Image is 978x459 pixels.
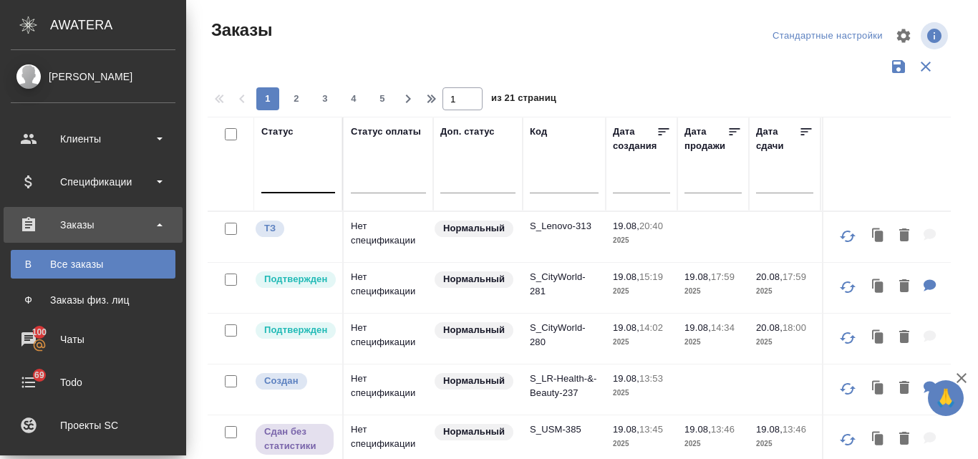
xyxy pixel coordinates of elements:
[342,87,365,110] button: 4
[4,322,183,357] a: 100Чаты
[285,92,308,106] span: 2
[613,437,670,451] p: 2025
[921,22,951,49] span: Посмотреть информацию
[613,284,670,299] p: 2025
[912,53,939,80] button: Сбросить фильтры
[11,415,175,436] div: Проекты SC
[769,25,886,47] div: split button
[11,69,175,84] div: [PERSON_NAME]
[711,424,735,435] p: 13:46
[639,373,663,384] p: 13:53
[892,425,916,454] button: Удалить
[639,424,663,435] p: 13:45
[756,437,813,451] p: 2025
[443,272,505,286] p: Нормальный
[684,335,742,349] p: 2025
[885,53,912,80] button: Сохранить фильтры
[254,270,335,289] div: Выставляет КМ после уточнения всех необходимых деталей и получения согласия клиента на запуск. С ...
[433,372,515,391] div: Статус по умолчанию для стандартных заказов
[530,422,599,437] p: S_USM-385
[351,125,421,139] div: Статус оплаты
[613,221,639,231] p: 19.08,
[865,425,892,454] button: Клонировать
[50,11,186,39] div: AWATERA
[613,424,639,435] p: 19.08,
[530,321,599,349] p: S_CityWorld-280
[865,221,892,251] button: Клонировать
[264,272,327,286] p: Подтвержден
[26,368,53,382] span: 69
[433,270,515,289] div: Статус по умолчанию для стандартных заказов
[613,386,670,400] p: 2025
[264,323,327,337] p: Подтвержден
[11,171,175,193] div: Спецификации
[261,125,294,139] div: Статус
[342,92,365,106] span: 4
[344,314,433,364] td: Нет спецификации
[254,219,335,238] div: Выставляет КМ при отправке заказа на расчет верстке (для тикета) или для уточнения сроков на прои...
[254,372,335,391] div: Выставляется автоматически при создании заказа
[783,271,806,282] p: 17:59
[783,322,806,333] p: 18:00
[11,128,175,150] div: Клиенты
[613,125,657,153] div: Дата создания
[639,221,663,231] p: 20:40
[530,270,599,299] p: S_CityWorld-281
[756,271,783,282] p: 20.08,
[639,322,663,333] p: 14:02
[892,272,916,301] button: Удалить
[684,437,742,451] p: 2025
[11,250,175,279] a: ВВсе заказы
[831,321,865,355] button: Обновить
[443,221,505,236] p: Нормальный
[344,263,433,313] td: Нет спецификации
[530,125,547,139] div: Код
[264,221,276,236] p: ТЗ
[684,125,727,153] div: Дата продажи
[285,87,308,110] button: 2
[831,270,865,304] button: Обновить
[208,19,272,42] span: Заказы
[4,407,183,443] a: Проекты SC
[711,322,735,333] p: 14:34
[443,374,505,388] p: Нормальный
[433,219,515,238] div: Статус по умолчанию для стандартных заказов
[756,322,783,333] p: 20.08,
[613,373,639,384] p: 19.08,
[491,90,556,110] span: из 21 страниц
[684,271,711,282] p: 19.08,
[886,19,921,53] span: Настроить таблицу
[934,383,958,413] span: 🙏
[440,125,495,139] div: Доп. статус
[831,219,865,253] button: Обновить
[4,364,183,400] a: 69Todo
[865,323,892,352] button: Клонировать
[11,372,175,393] div: Todo
[892,374,916,403] button: Удалить
[865,374,892,403] button: Клонировать
[928,380,964,416] button: 🙏
[613,335,670,349] p: 2025
[831,422,865,457] button: Обновить
[892,323,916,352] button: Удалить
[530,372,599,400] p: S_LR-Health-&-Beauty-237
[865,272,892,301] button: Клонировать
[11,214,175,236] div: Заказы
[783,424,806,435] p: 13:46
[756,335,813,349] p: 2025
[264,425,325,453] p: Сдан без статистики
[756,125,799,153] div: Дата сдачи
[371,87,394,110] button: 5
[613,322,639,333] p: 19.08,
[639,271,663,282] p: 15:19
[264,374,299,388] p: Создан
[530,219,599,233] p: S_Lenovo-313
[684,424,711,435] p: 19.08,
[443,323,505,337] p: Нормальный
[756,284,813,299] p: 2025
[18,293,168,307] div: Заказы физ. лиц
[711,271,735,282] p: 17:59
[18,257,168,271] div: Все заказы
[613,233,670,248] p: 2025
[613,271,639,282] p: 19.08,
